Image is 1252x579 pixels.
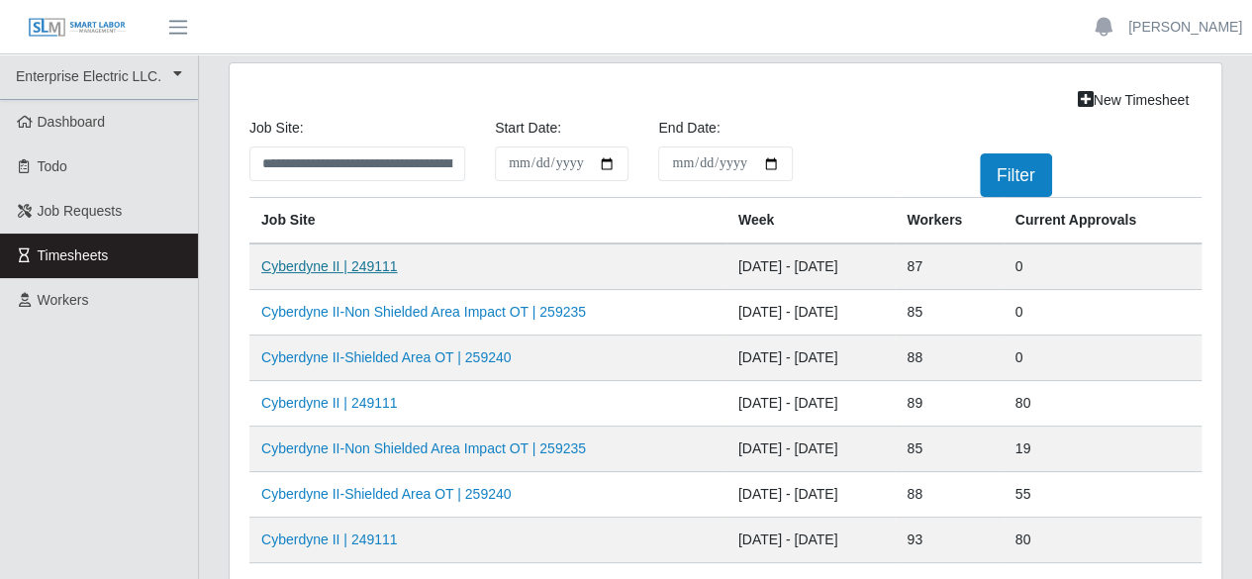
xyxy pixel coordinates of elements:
td: [DATE] - [DATE] [726,243,896,290]
td: 89 [895,381,1003,427]
a: Cyberdyne II-Shielded Area OT | 259240 [261,349,511,365]
td: 80 [1004,381,1202,427]
a: Cyberdyne II | 249111 [261,531,398,547]
td: 85 [895,290,1003,336]
td: 93 [895,518,1003,563]
td: 0 [1004,243,1202,290]
td: [DATE] - [DATE] [726,518,896,563]
span: Dashboard [38,114,106,130]
span: Todo [38,158,67,174]
td: [DATE] - [DATE] [726,290,896,336]
label: Start Date: [495,118,561,139]
a: Cyberdyne II-Non Shielded Area Impact OT | 259235 [261,304,586,320]
a: Cyberdyne II | 249111 [261,395,398,411]
td: [DATE] - [DATE] [726,472,896,518]
td: [DATE] - [DATE] [726,336,896,381]
button: Filter [980,153,1052,197]
a: [PERSON_NAME] [1128,17,1242,38]
th: job site [249,198,726,244]
td: 85 [895,427,1003,472]
img: SLM Logo [28,17,127,39]
td: 0 [1004,336,1202,381]
td: 0 [1004,290,1202,336]
th: Workers [895,198,1003,244]
a: Cyberdyne II-Shielded Area OT | 259240 [261,486,511,502]
td: 88 [895,472,1003,518]
td: [DATE] - [DATE] [726,427,896,472]
td: 88 [895,336,1003,381]
td: [DATE] - [DATE] [726,381,896,427]
td: 80 [1004,518,1202,563]
td: 55 [1004,472,1202,518]
label: End Date: [658,118,720,139]
label: job site: [249,118,303,139]
span: Timesheets [38,247,109,263]
th: Week [726,198,896,244]
a: Cyberdyne II | 249111 [261,258,398,274]
a: New Timesheet [1065,83,1202,118]
th: Current Approvals [1004,198,1202,244]
a: Cyberdyne II-Non Shielded Area Impact OT | 259235 [261,440,586,456]
td: 19 [1004,427,1202,472]
span: Job Requests [38,203,123,219]
span: Workers [38,292,89,308]
td: 87 [895,243,1003,290]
